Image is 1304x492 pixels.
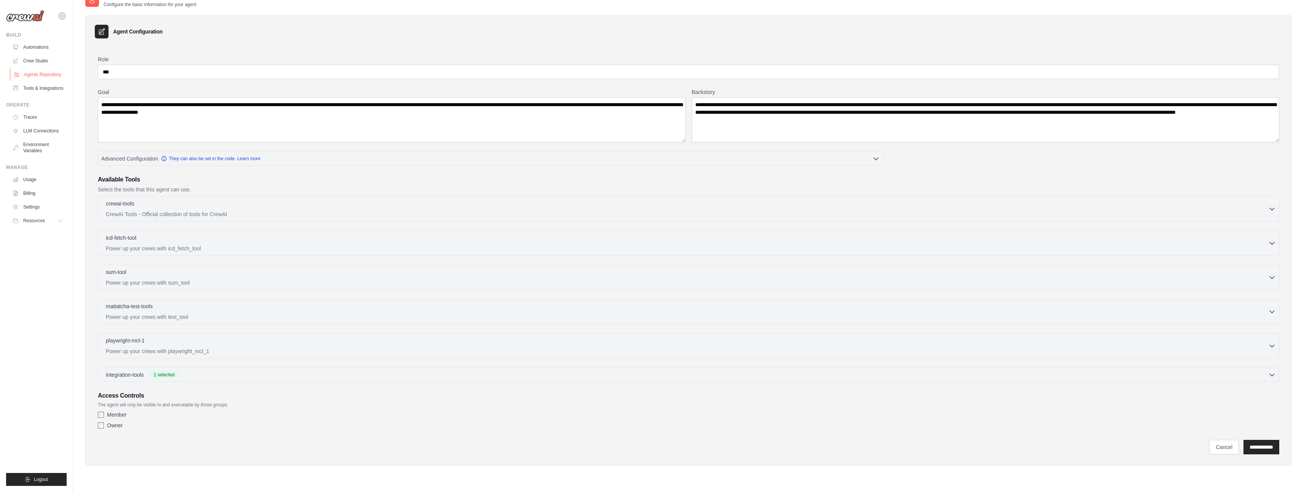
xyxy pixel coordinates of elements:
span: Resources [23,218,45,224]
p: CrewAI Tools - Official collection of tools for CrewAI [106,210,1268,218]
p: crewai-tools [106,200,134,207]
button: crewai-tools CrewAI Tools - Official collection of tools for CrewAI [101,200,1276,218]
div: Manage [6,164,67,170]
a: LLM Connections [9,125,67,137]
label: Member [107,411,126,419]
a: Usage [9,174,67,186]
button: Advanced Configuration They can also be set in the code. Learn more [98,152,883,166]
label: Backstory [692,88,1280,96]
p: Power up your crews with icd_fetch_tool [106,245,1268,252]
h3: Access Controls [98,391,1279,400]
button: integration-tools 1 selected [101,371,1276,379]
span: Logout [34,476,48,482]
a: Environment Variables [9,139,67,157]
p: mattatcha-test-tools [106,303,153,310]
div: Operate [6,102,67,108]
button: Resources [9,215,67,227]
label: Owner [107,422,123,429]
button: playwright-mcl-1 Power up your crews with playwright_mcl_1 [101,337,1276,355]
a: Agents Repository [10,68,67,81]
span: Advanced Configuration [101,155,158,162]
a: Automations [9,41,67,53]
p: sum-tool [106,268,126,276]
img: Logo [6,10,44,22]
p: Select the tools that this agent can use. [98,186,1279,193]
p: playwright-mcl-1 [106,337,145,344]
div: Build [6,32,67,38]
a: Billing [9,187,67,199]
button: Logout [6,473,67,486]
a: Cancel [1209,440,1239,454]
label: Goal [98,88,686,96]
a: Traces [9,111,67,123]
span: 1 selected [150,371,179,379]
button: mattatcha-test-tools Power up your crews with test_tool [101,303,1276,321]
a: Settings [9,201,67,213]
p: The agent will only be visible to and executable by those groups. [98,402,1279,408]
a: Crew Studio [9,55,67,67]
p: Power up your crews with test_tool [106,313,1268,321]
a: Tools & Integrations [9,82,67,94]
a: They can also be set in the code. Learn more [161,156,260,162]
h3: Agent Configuration [113,28,163,35]
p: Power up your crews with sum_tool [106,279,1268,287]
label: Role [98,56,1279,63]
p: Power up your crews with playwright_mcl_1 [106,347,1268,355]
p: Configure the basic information for your agent [104,2,196,8]
button: icd-fetch-tool Power up your crews with icd_fetch_tool [101,234,1276,252]
button: sum-tool Power up your crews with sum_tool [101,268,1276,287]
h3: Available Tools [98,175,1279,184]
p: icd-fetch-tool [106,234,136,242]
span: integration-tools [106,371,144,379]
